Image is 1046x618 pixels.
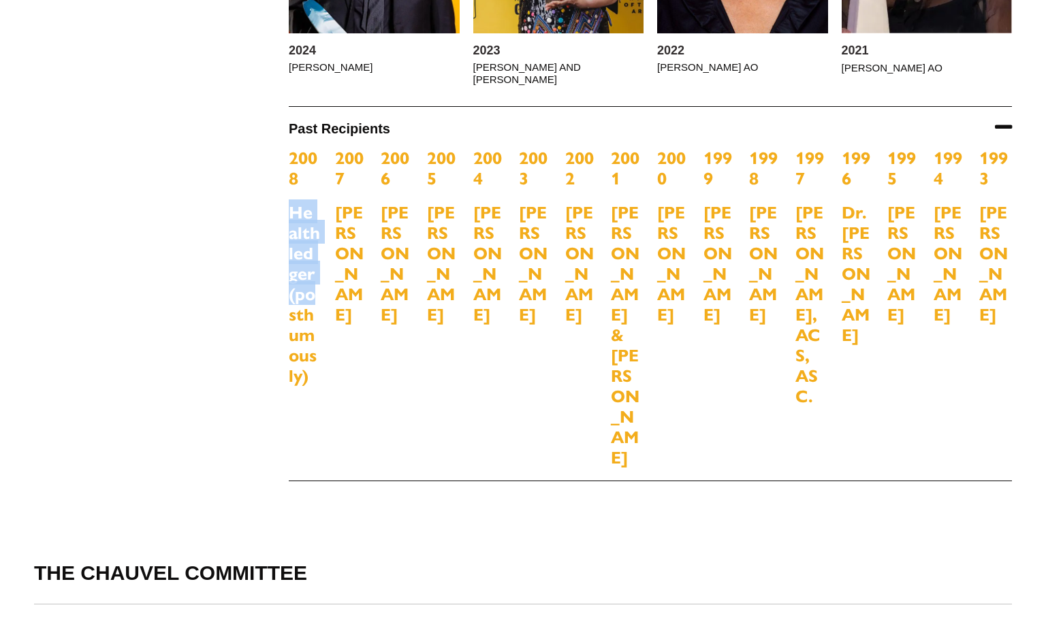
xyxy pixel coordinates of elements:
h4: 2002 [565,147,598,188]
h4: 2022 [657,44,828,59]
h4: [PERSON_NAME] [703,201,736,324]
h4: 2005 [427,147,460,188]
h4: 1999 [703,147,736,188]
h4: 1997 [795,147,828,188]
div: Past Recipients [289,107,1012,147]
h4: [PERSON_NAME] ao [842,62,1013,74]
h4: [PERSON_NAME] [979,201,1012,324]
h4: [PERSON_NAME] [565,201,598,324]
h4: 2004 [473,147,506,188]
h4: 2001 [611,147,644,188]
h4: 2007 [335,147,368,188]
h4: 2000 [657,147,690,188]
h4: [PERSON_NAME] [427,201,460,324]
h4: Health ledger (posthumously) [289,201,321,385]
h4: [PERSON_NAME] [749,201,782,324]
h4: Dr. [PERSON_NAME] [842,201,874,344]
h4: 2006 [381,147,413,188]
h4: [PERSON_NAME] [887,201,920,324]
h4: 2003 [519,147,552,188]
div: Past Recipients [289,147,1012,481]
h4: 1995 [887,147,920,188]
h4: [PERSON_NAME] [381,201,413,324]
h4: 1996 [842,147,874,188]
h4: [PERSON_NAME] [934,201,966,324]
h4: 1998 [749,147,782,188]
h4: 1994 [934,147,966,188]
h4: [PERSON_NAME] [473,201,506,324]
h2: The chauvel committee [34,563,1012,583]
h4: [PERSON_NAME] [657,201,690,324]
h4: [PERSON_NAME] [289,61,460,74]
h4: [PERSON_NAME] [335,201,368,324]
h4: 2008 [289,147,321,188]
h4: 1993 [979,147,1012,188]
h4: [PERSON_NAME] & [PERSON_NAME] [611,201,644,467]
h4: 2023 [473,44,644,59]
a: Past Recipients [289,121,390,136]
h4: [PERSON_NAME] and [PERSON_NAME] [473,61,644,86]
h4: 2024 [289,44,460,59]
h4: [PERSON_NAME] [519,201,552,324]
h4: 2021 [842,44,1013,59]
h4: [PERSON_NAME] AO [657,61,828,74]
h4: [PERSON_NAME], ACS, ASC. [795,201,828,406]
